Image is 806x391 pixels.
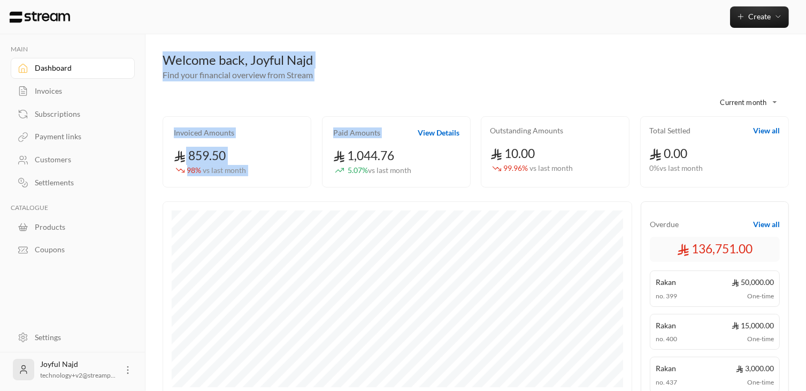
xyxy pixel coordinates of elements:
span: Rakan [656,276,676,288]
span: 3,000.00 [736,363,774,374]
div: Welcome back, Joyful Najd [163,51,789,69]
div: Subscriptions [35,109,121,119]
span: Overdue [650,219,679,230]
a: Coupons [11,239,135,260]
span: Rakan [656,363,676,374]
span: One-time [747,291,774,301]
div: Products [35,222,121,232]
h2: Total Settled [649,125,690,136]
h2: Outstanding Amounts [490,125,564,136]
span: 50,000.00 [732,276,774,288]
button: View all [753,125,780,136]
span: 5.07 % [348,165,411,176]
span: 10.00 [490,146,535,161]
span: Rakan [656,320,676,331]
button: Create [730,6,789,28]
span: 15,000.00 [732,320,774,331]
span: no. 400 [656,334,677,344]
div: Dashboard [35,63,121,73]
span: 98 % [187,165,247,176]
span: vs last month [529,163,573,172]
div: Customers [35,154,121,165]
button: View Details [418,127,459,138]
a: Settings [11,327,135,348]
span: vs last month [368,166,411,175]
span: 859.50 [174,148,226,163]
span: technology+v2@streamp... [41,371,116,379]
a: Dashboard [11,58,135,79]
a: Settlements [11,172,135,193]
div: Joyful Najd [41,359,116,380]
span: Find your financial overview from Stream [163,70,313,80]
div: Settings [35,332,121,343]
span: 136,751.00 [677,240,753,258]
div: Invoices [35,86,121,96]
span: 0 % vs last month [649,163,703,174]
h2: Invoiced Amounts [174,127,234,138]
span: One-time [747,334,774,344]
div: Current month [703,88,784,116]
span: vs last month [203,166,247,175]
a: Products [11,216,135,237]
a: Invoices [11,81,135,102]
a: Customers [11,149,135,170]
button: View all [753,219,780,230]
span: One-time [747,378,774,387]
span: 1,044.76 [333,148,395,163]
span: Create [748,12,771,21]
span: no. 399 [656,291,677,301]
span: 0.00 [649,146,687,161]
h2: Paid Amounts [333,127,380,138]
div: Coupons [35,244,121,255]
p: MAIN [11,45,135,54]
div: Payment links [35,131,121,142]
a: Subscriptions [11,103,135,124]
span: no. 437 [656,378,677,387]
p: CATALOGUE [11,204,135,212]
a: Payment links [11,126,135,147]
span: 99.96 % [503,163,573,174]
div: Settlements [35,177,121,188]
img: Logo [9,11,71,23]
